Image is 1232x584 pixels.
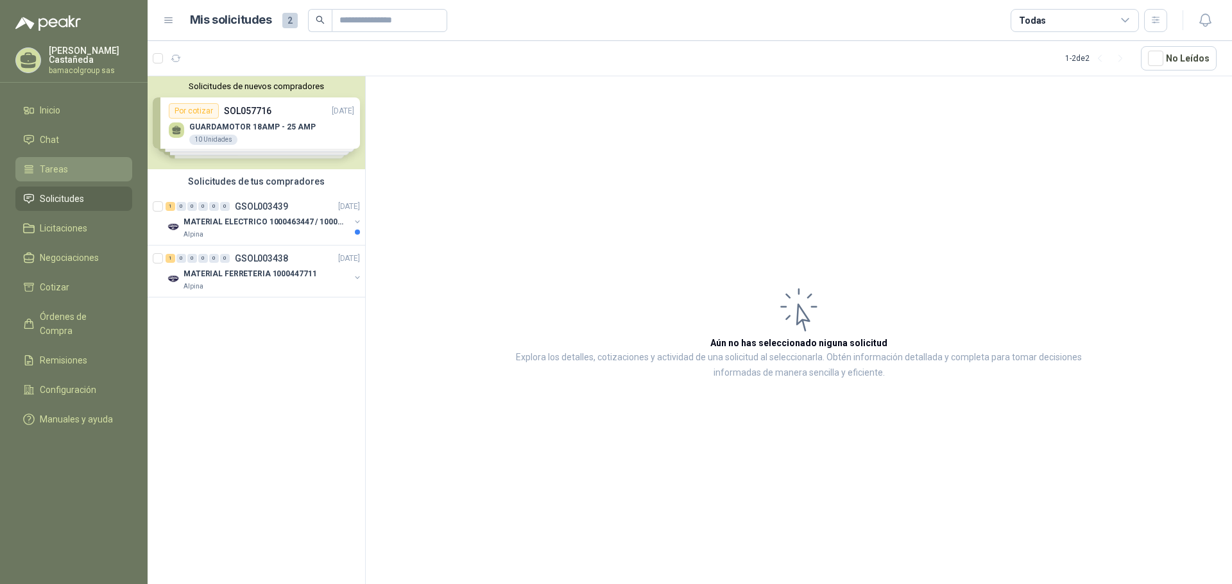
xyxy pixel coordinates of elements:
[166,254,175,263] div: 1
[710,336,887,350] h3: Aún no has seleccionado niguna solicitud
[40,251,99,265] span: Negociaciones
[15,407,132,431] a: Manuales y ayuda
[198,202,208,211] div: 0
[282,13,298,28] span: 2
[40,310,120,338] span: Órdenes de Compra
[184,216,343,228] p: MATERIAL ELECTRICO 1000463447 / 1000465800
[15,216,132,240] a: Licitaciones
[15,246,132,270] a: Negociaciones
[187,254,197,263] div: 0
[184,268,316,280] p: MATERIAL FERRETERIA 1000447711
[15,187,132,211] a: Solicitudes
[15,275,132,299] a: Cotizar
[235,254,288,263] p: GSOL003438
[166,271,181,287] img: Company Logo
[209,202,219,211] div: 0
[220,254,230,263] div: 0
[220,202,230,211] div: 0
[153,81,360,91] button: Solicitudes de nuevos compradores
[15,128,132,152] a: Chat
[15,348,132,372] a: Remisiones
[494,350,1104,381] p: Explora los detalles, cotizaciones y actividad de una solicitud al seleccionarla. Obtén informaci...
[40,353,87,367] span: Remisiones
[176,202,186,211] div: 0
[166,219,181,235] img: Company Logo
[49,46,132,64] p: [PERSON_NAME] Castañeda
[15,157,132,181] a: Tareas
[235,202,288,211] p: GSOL003439
[40,383,96,397] span: Configuración
[166,202,175,211] div: 1
[40,103,60,117] span: Inicio
[15,305,132,343] a: Órdenes de Compra
[40,221,87,235] span: Licitaciones
[1065,48,1131,69] div: 1 - 2 de 2
[166,251,363,292] a: 1 0 0 0 0 0 GSOL003438[DATE] Company LogoMATERIAL FERRETERIA 1000447711Alpina
[184,281,203,292] p: Alpina
[49,67,132,74] p: bamacolgroup sas
[15,15,81,31] img: Logo peakr
[187,202,197,211] div: 0
[40,133,59,147] span: Chat
[40,412,113,426] span: Manuales y ayuda
[15,378,132,402] a: Configuración
[148,76,365,169] div: Solicitudes de nuevos compradoresPor cotizarSOL057716[DATE] GUARDAMOTOR 18AMP - 25 AMP10 Unidades...
[1019,13,1046,28] div: Todas
[176,254,186,263] div: 0
[40,280,69,294] span: Cotizar
[15,98,132,122] a: Inicio
[148,169,365,194] div: Solicitudes de tus compradores
[190,11,272,29] h1: Mis solicitudes
[198,254,208,263] div: 0
[1141,46,1217,71] button: No Leídos
[338,201,360,213] p: [DATE]
[338,253,360,265] p: [DATE]
[184,229,203,240] p: Alpina
[209,254,219,263] div: 0
[40,192,84,206] span: Solicitudes
[40,162,68,176] span: Tareas
[316,15,325,24] span: search
[166,199,363,240] a: 1 0 0 0 0 0 GSOL003439[DATE] Company LogoMATERIAL ELECTRICO 1000463447 / 1000465800Alpina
